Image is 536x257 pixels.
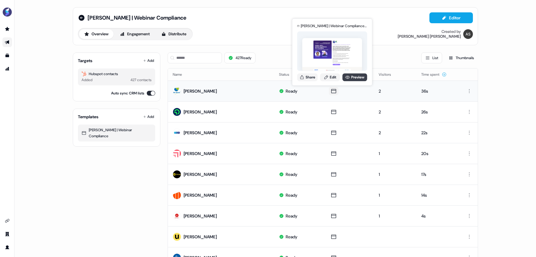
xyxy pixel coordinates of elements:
[286,192,297,198] div: Ready
[79,29,114,39] button: Overview
[302,38,362,71] img: asset preview
[421,151,453,157] div: 20s
[82,127,152,139] div: [PERSON_NAME] | Webinar Compliance
[421,109,453,115] div: 26s
[184,192,217,198] div: [PERSON_NAME]
[286,171,297,177] div: Ready
[184,213,217,219] div: [PERSON_NAME]
[320,73,340,81] a: Edit
[78,114,98,120] div: Templates
[78,58,92,64] div: Targets
[2,24,12,34] a: Go to prospects
[184,171,217,177] div: [PERSON_NAME]
[429,15,473,22] a: Editor
[2,64,12,74] a: Go to attribution
[286,88,297,94] div: Ready
[184,109,217,115] div: [PERSON_NAME]
[286,109,297,115] div: Ready
[429,12,473,23] button: Editor
[421,192,453,198] div: 14s
[142,56,155,65] button: Add
[421,88,453,94] div: 36s
[379,192,412,198] div: 1
[379,88,412,94] div: 2
[286,130,297,136] div: Ready
[173,69,189,80] button: Name
[379,171,412,177] div: 1
[297,73,318,81] button: Share
[2,229,12,239] a: Go to team
[2,37,12,47] a: Go to outbound experience
[379,69,398,80] button: Visitors
[115,29,155,39] button: Engagement
[2,51,12,60] a: Go to templates
[421,213,453,219] div: 4s
[130,77,152,83] div: 427 contacts
[421,171,453,177] div: 17s
[421,69,447,80] button: Time spent
[184,151,217,157] div: [PERSON_NAME]
[421,52,442,63] button: List
[224,52,255,63] button: 427Ready
[286,213,297,219] div: Ready
[82,77,92,83] div: Added
[279,69,297,80] button: Status
[184,88,217,94] div: [PERSON_NAME]
[445,52,478,63] button: Thumbnails
[398,34,461,39] div: [PERSON_NAME] [PERSON_NAME]
[2,216,12,226] a: Go to integrations
[379,213,412,219] div: 1
[421,130,453,136] div: 22s
[82,71,152,77] div: Hubspot contacts
[184,234,217,240] div: [PERSON_NAME]
[301,23,367,29] div: [PERSON_NAME] | Webinar Compliance for [PERSON_NAME]
[286,151,297,157] div: Ready
[463,29,473,39] img: Antoni
[2,243,12,252] a: Go to profile
[342,73,367,81] a: Preview
[88,14,186,21] span: [PERSON_NAME] | Webinar Compliance
[379,109,412,115] div: 2
[441,29,461,34] div: Created by
[156,29,191,39] button: Distribute
[379,130,412,136] div: 2
[142,113,155,121] button: Add
[184,130,217,136] div: [PERSON_NAME]
[379,151,412,157] div: 1
[286,234,297,240] div: Ready
[111,90,144,96] label: Auto sync CRM lists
